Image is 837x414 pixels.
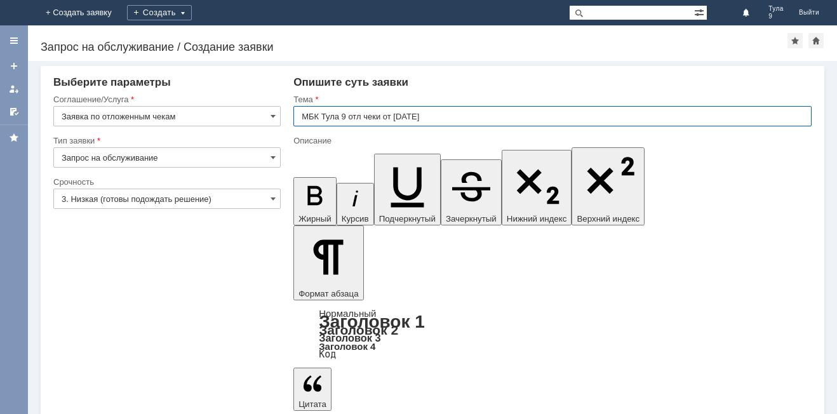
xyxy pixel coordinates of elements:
span: Формат абзаца [298,289,358,298]
a: Заголовок 3 [319,332,380,344]
span: Зачеркнутый [446,214,497,224]
span: Тула [768,5,784,13]
span: Цитата [298,399,326,409]
span: 9 [768,13,784,20]
span: Опишите суть заявки [293,76,408,88]
div: Запрос на обслуживание / Создание заявки [41,41,787,53]
button: Цитата [293,368,331,411]
button: Курсив [337,183,374,225]
span: Выберите параметры [53,76,171,88]
div: Тип заявки [53,137,278,145]
a: Мои согласования [4,102,24,122]
a: Мои заявки [4,79,24,99]
button: Верхний индекс [572,147,645,225]
div: Сделать домашней страницей [808,33,824,48]
a: Заголовок 1 [319,312,425,331]
div: Описание [293,137,809,145]
div: Добавить в избранное [787,33,803,48]
button: Жирный [293,177,337,225]
span: Верхний индекс [577,214,639,224]
span: Расширенный поиск [694,6,707,18]
div: Формат абзаца [293,309,812,359]
span: Подчеркнутый [379,214,436,224]
button: Нижний индекс [502,150,572,225]
button: Подчеркнутый [374,154,441,225]
div: Срочность [53,178,278,186]
a: Создать заявку [4,56,24,76]
span: Курсив [342,214,369,224]
a: Заголовок 2 [319,323,398,337]
button: Формат абзаца [293,225,363,300]
span: Жирный [298,214,331,224]
a: Заголовок 4 [319,341,375,352]
button: Зачеркнутый [441,159,502,225]
div: Создать [127,5,192,20]
div: Соглашение/Услуга [53,95,278,103]
a: Нормальный [319,308,376,319]
a: Код [319,349,336,360]
div: Тема [293,95,809,103]
span: Нижний индекс [507,214,567,224]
